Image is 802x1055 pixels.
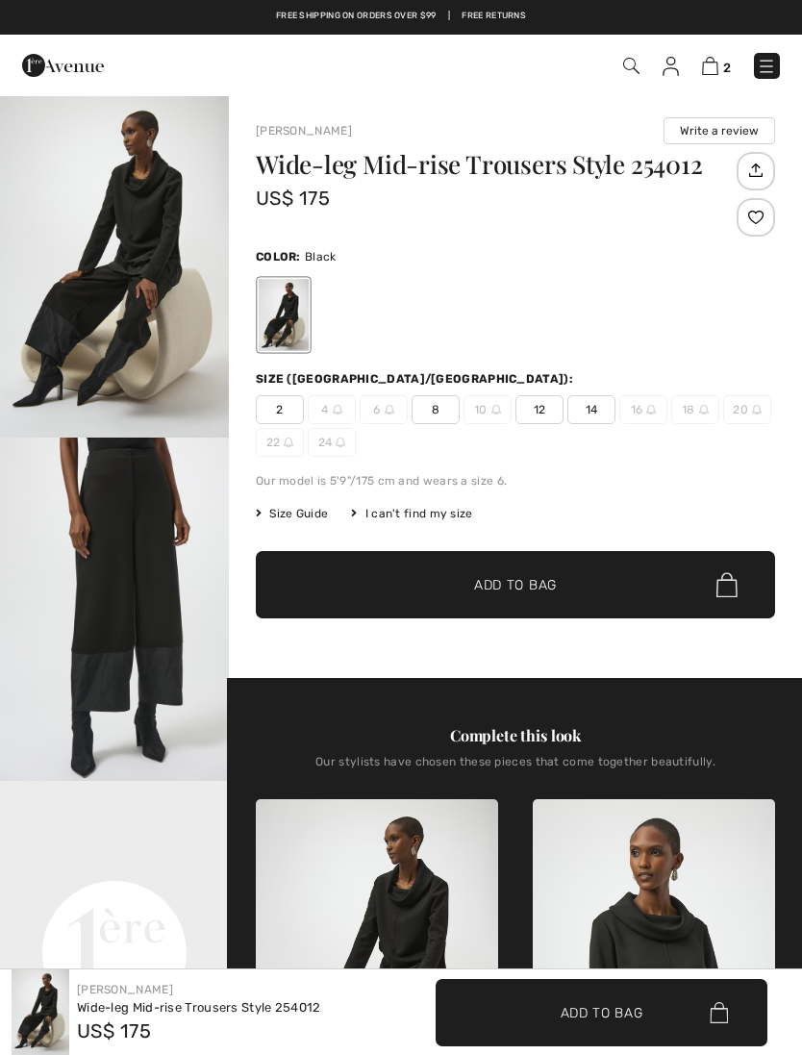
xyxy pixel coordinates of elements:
span: 18 [671,395,719,424]
span: 24 [308,428,356,457]
span: 10 [464,395,512,424]
div: Our stylists have chosen these pieces that come together beautifully. [256,755,775,784]
span: 6 [360,395,408,424]
img: ring-m.svg [336,438,345,447]
img: ring-m.svg [491,405,501,414]
span: Black [305,250,337,264]
img: ring-m.svg [284,438,293,447]
h1: Wide-leg Mid-rise Trousers Style 254012 [256,152,732,177]
img: Shopping Bag [702,57,718,75]
img: Bag.svg [710,1002,728,1023]
a: 2 [702,54,731,77]
span: 16 [619,395,667,424]
a: [PERSON_NAME] [256,124,352,138]
div: Complete this look [256,724,775,747]
span: Add to Bag [561,1002,643,1022]
div: Size ([GEOGRAPHIC_DATA]/[GEOGRAPHIC_DATA]): [256,370,577,388]
a: Free shipping on orders over $99 [276,10,437,23]
a: 1ère Avenue [22,55,104,73]
button: Add to Bag [256,551,775,618]
img: ring-m.svg [646,405,656,414]
img: 1ère Avenue [22,46,104,85]
img: Search [623,58,639,74]
img: My Info [663,57,679,76]
span: 20 [723,395,771,424]
span: 12 [515,395,564,424]
img: Bag.svg [716,572,738,597]
button: Add to Bag [436,979,767,1046]
span: Size Guide [256,505,328,522]
span: 2 [723,61,731,75]
img: ring-m.svg [752,405,762,414]
span: 4 [308,395,356,424]
div: I can't find my size [351,505,472,522]
span: Add to Bag [474,575,557,595]
span: 8 [412,395,460,424]
img: ring-m.svg [385,405,394,414]
a: Free Returns [462,10,526,23]
span: 2 [256,395,304,424]
div: Our model is 5'9"/175 cm and wears a size 6. [256,472,775,490]
img: Menu [757,57,776,76]
div: Black [259,279,309,351]
span: 14 [567,395,615,424]
span: Color: [256,250,301,264]
span: US$ 175 [77,1019,151,1042]
img: Share [739,154,771,187]
img: ring-m.svg [699,405,709,414]
span: | [448,10,450,23]
button: Write a review [664,117,775,144]
div: + [506,960,524,1003]
div: Wide-leg Mid-rise Trousers Style 254012 [77,998,321,1017]
span: 22 [256,428,304,457]
span: US$ 175 [256,187,330,210]
img: ring-m.svg [333,405,342,414]
a: [PERSON_NAME] [77,983,173,996]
